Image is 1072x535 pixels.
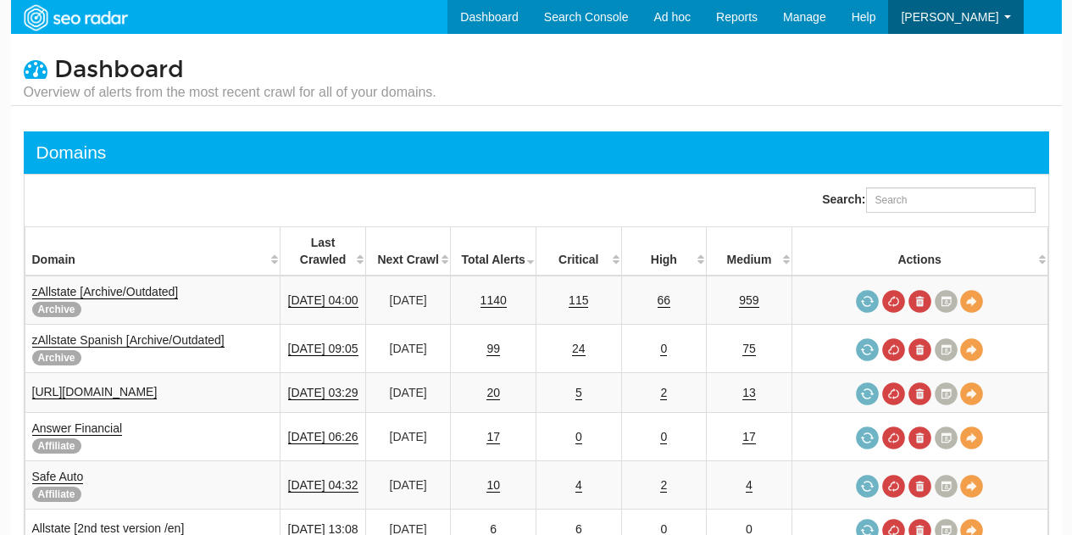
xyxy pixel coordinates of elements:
a: Cancel in-progress audit [882,382,905,405]
a: 17 [742,430,756,444]
a: 10 [486,478,500,493]
span: Manage [783,10,826,24]
span: Search Console [544,10,629,24]
th: Critical: activate to sort column descending [536,227,621,276]
a: Crawl History [935,338,958,361]
a: 24 [572,342,586,356]
a: 1140 [480,293,507,308]
small: Overview of alerts from the most recent crawl for all of your domains. [24,83,436,102]
a: Request a crawl [856,475,879,498]
a: 2 [660,478,667,493]
td: [DATE] [365,373,451,413]
th: High: activate to sort column descending [621,227,707,276]
span: Archive [32,350,81,365]
a: Request a crawl [856,290,879,313]
a: [DATE] 03:29 [288,386,358,400]
span: Reports [716,10,758,24]
img: SEORadar [17,3,134,33]
a: View Domain Overview [960,338,983,361]
i:  [24,57,47,81]
a: Cancel in-progress audit [882,338,905,361]
a: 959 [739,293,758,308]
input: Search: [866,187,1036,213]
a: [DATE] 04:00 [288,293,358,308]
a: 0 [660,430,667,444]
div: Domains [36,140,107,165]
a: [DATE] 09:05 [288,342,358,356]
th: Next Crawl: activate to sort column descending [365,227,451,276]
th: Medium: activate to sort column descending [707,227,792,276]
a: 0 [575,430,582,444]
th: Domain: activate to sort column ascending [25,227,280,276]
a: 5 [575,386,582,400]
a: Delete most recent audit [908,426,931,449]
a: Crawl History [935,290,958,313]
a: 4 [575,478,582,493]
th: Total Alerts: activate to sort column ascending [451,227,536,276]
a: 66 [658,293,671,308]
a: Delete most recent audit [908,475,931,498]
a: Cancel in-progress audit [882,426,905,449]
a: Crawl History [935,475,958,498]
a: Crawl History [935,382,958,405]
a: 4 [746,478,753,493]
a: 0 [660,342,667,356]
a: [URL][DOMAIN_NAME] [32,385,158,399]
a: 2 [660,386,667,400]
a: 13 [742,386,756,400]
td: [DATE] [365,461,451,510]
a: View Domain Overview [960,426,983,449]
a: Safe Auto [32,470,84,484]
a: 20 [486,386,500,400]
td: [DATE] [365,325,451,373]
span: Ad hoc [653,10,691,24]
a: View Domain Overview [960,475,983,498]
span: [PERSON_NAME] [901,10,998,24]
a: View Domain Overview [960,290,983,313]
a: Answer Financial [32,421,123,436]
a: Request a crawl [856,426,879,449]
span: Dashboard [54,55,184,84]
a: 17 [486,430,500,444]
a: 75 [742,342,756,356]
a: Delete most recent audit [908,382,931,405]
a: Delete most recent audit [908,338,931,361]
label: Search: [822,187,1035,213]
span: Affiliate [32,487,81,502]
th: Actions: activate to sort column ascending [792,227,1047,276]
td: [DATE] [365,276,451,325]
span: Help [852,10,876,24]
a: [DATE] 04:32 [288,478,358,493]
span: Affiliate [32,438,81,454]
a: Cancel in-progress audit [882,475,905,498]
a: 115 [569,293,588,308]
a: [DATE] 06:26 [288,430,358,444]
a: zAllstate Spanish [Archive/Outdated] [32,333,225,348]
span: Archive [32,302,81,317]
a: View Domain Overview [960,382,983,405]
th: Last Crawled: activate to sort column descending [280,227,366,276]
a: Cancel in-progress audit [882,290,905,313]
a: 99 [486,342,500,356]
a: Crawl History [935,426,958,449]
a: Delete most recent audit [908,290,931,313]
a: Request a crawl [856,338,879,361]
td: [DATE] [365,413,451,461]
a: Request a crawl [856,382,879,405]
a: zAllstate [Archive/Outdated] [32,285,179,299]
